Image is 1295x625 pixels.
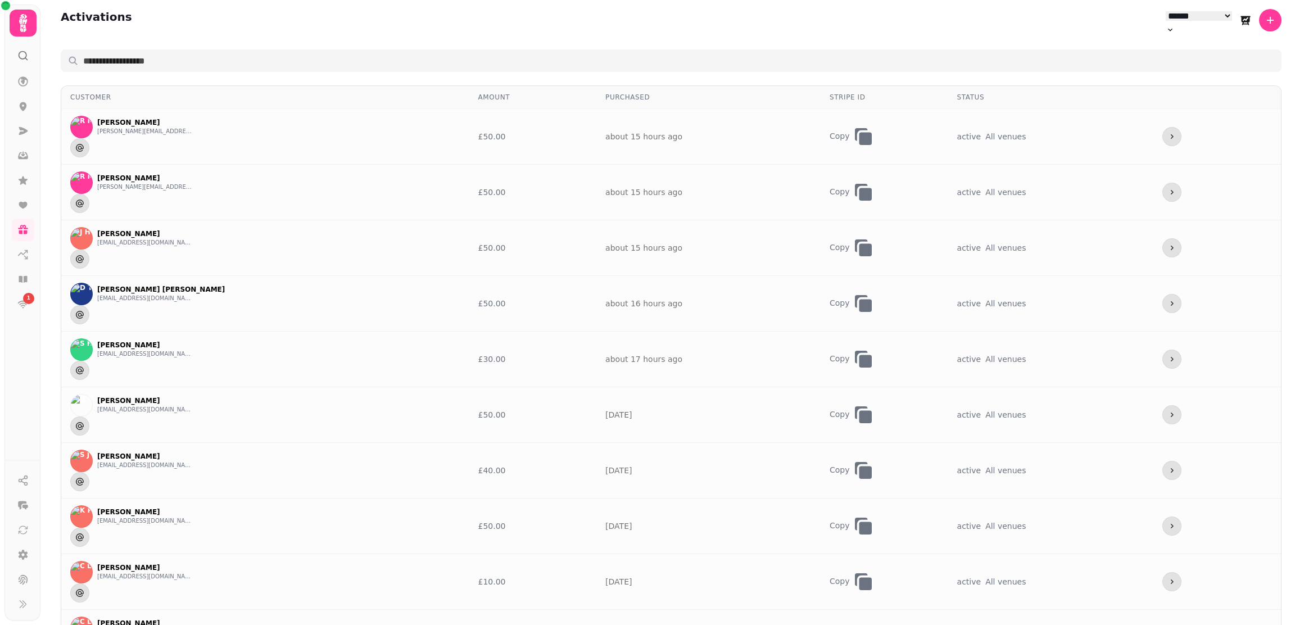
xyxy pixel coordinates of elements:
img: K P [71,506,92,527]
button: [PERSON_NAME][EMAIL_ADDRESS][DOMAIN_NAME] [97,127,193,136]
span: active [957,522,981,531]
a: [DATE] [605,522,632,531]
a: about 17 hours ago [605,355,682,364]
div: £50.00 [478,187,587,198]
a: about 15 hours ago [605,132,682,141]
img: N L [71,395,92,416]
button: more [1162,127,1181,146]
span: active [957,299,981,308]
button: more [1162,294,1181,313]
button: [PERSON_NAME][EMAIL_ADDRESS][DOMAIN_NAME] [97,183,193,192]
img: R M [71,116,92,138]
div: £50.00 [478,520,587,532]
button: Send to [70,250,89,269]
span: active [957,355,981,364]
img: R M [71,172,92,193]
button: more [1162,405,1181,424]
p: [PERSON_NAME] [97,229,193,238]
span: active [957,188,981,197]
button: [EMAIL_ADDRESS][DOMAIN_NAME] [97,294,193,303]
a: [DATE] [605,577,632,586]
div: £10.00 [478,576,587,587]
p: [PERSON_NAME] [97,563,193,572]
button: Copy [830,125,852,148]
button: Send to [70,528,89,547]
div: Amount [478,93,587,102]
button: Send to [70,472,89,491]
button: more [1162,572,1181,591]
p: [PERSON_NAME] [97,508,193,517]
div: £50.00 [478,131,587,142]
button: Send to [70,583,89,603]
span: active [957,410,981,419]
a: 1 [12,293,34,315]
button: [EMAIL_ADDRESS][DOMAIN_NAME] [97,461,193,470]
div: Status [957,93,1145,102]
a: [DATE] [605,466,632,475]
button: Copy [830,348,852,370]
button: Send to [70,194,89,213]
button: [EMAIL_ADDRESS][DOMAIN_NAME] [97,350,193,359]
div: £50.00 [478,298,587,309]
h2: Activations [61,9,132,36]
button: Copy [830,570,852,593]
p: [PERSON_NAME] [97,452,193,461]
span: active [957,243,981,252]
span: active [957,132,981,141]
button: Copy [830,292,852,315]
button: more [1162,350,1181,369]
button: more [1162,238,1181,257]
img: D T [71,283,92,305]
div: £50.00 [478,409,587,420]
p: [PERSON_NAME] [97,341,193,350]
button: [EMAIL_ADDRESS][DOMAIN_NAME] [97,405,193,414]
a: about 16 hours ago [605,299,682,308]
span: 1 [27,295,30,302]
img: C L [71,561,92,583]
button: [EMAIL_ADDRESS][DOMAIN_NAME] [97,572,193,581]
button: Copy [830,237,852,259]
div: Stripe ID [830,93,939,102]
button: more [1162,517,1181,536]
div: Purchased [605,93,812,102]
button: more [1162,461,1181,480]
span: All venues [985,520,1026,532]
p: [PERSON_NAME] [97,396,193,405]
span: All venues [985,465,1026,476]
a: about 15 hours ago [605,188,682,197]
span: All venues [985,187,1026,198]
img: S H [71,339,92,360]
button: [EMAIL_ADDRESS][DOMAIN_NAME] [97,517,193,526]
button: Copy [830,459,852,482]
span: All venues [985,409,1026,420]
div: £30.00 [478,354,587,365]
button: Send to [70,138,89,157]
span: All venues [985,242,1026,253]
p: [PERSON_NAME] [97,118,193,127]
a: [DATE] [605,410,632,419]
div: Customer [70,93,460,102]
div: £50.00 [478,242,587,253]
a: about 15 hours ago [605,243,682,252]
button: Copy [830,404,852,426]
span: All venues [985,298,1026,309]
button: Send to [70,361,89,380]
span: All venues [985,354,1026,365]
span: active [957,466,981,475]
button: Send to [70,416,89,436]
img: S J [71,450,92,472]
span: active [957,577,981,586]
div: £40.00 [478,465,587,476]
span: All venues [985,576,1026,587]
span: All venues [985,131,1026,142]
img: J H [71,228,92,249]
p: [PERSON_NAME] [PERSON_NAME] [97,285,225,294]
button: Copy [830,515,852,537]
p: [PERSON_NAME] [97,174,193,183]
button: Send to [70,305,89,324]
button: Copy [830,181,852,203]
button: more [1162,183,1181,202]
button: [EMAIL_ADDRESS][DOMAIN_NAME] [97,238,193,247]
